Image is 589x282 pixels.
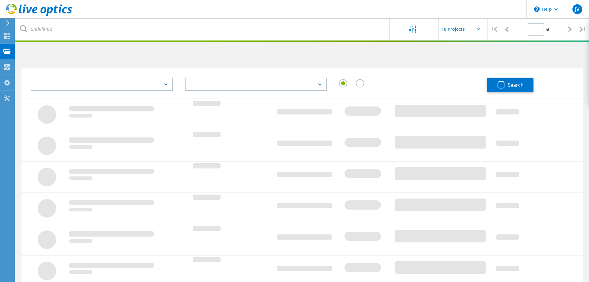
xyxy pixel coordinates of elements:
[534,6,540,12] svg: \n
[575,7,579,12] span: JV
[487,78,533,92] button: Search
[488,18,500,40] div: |
[15,18,390,40] input: undefined
[546,27,549,32] span: of
[508,82,524,88] span: Search
[6,13,72,17] a: Live Optics Dashboard
[576,18,589,40] div: |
